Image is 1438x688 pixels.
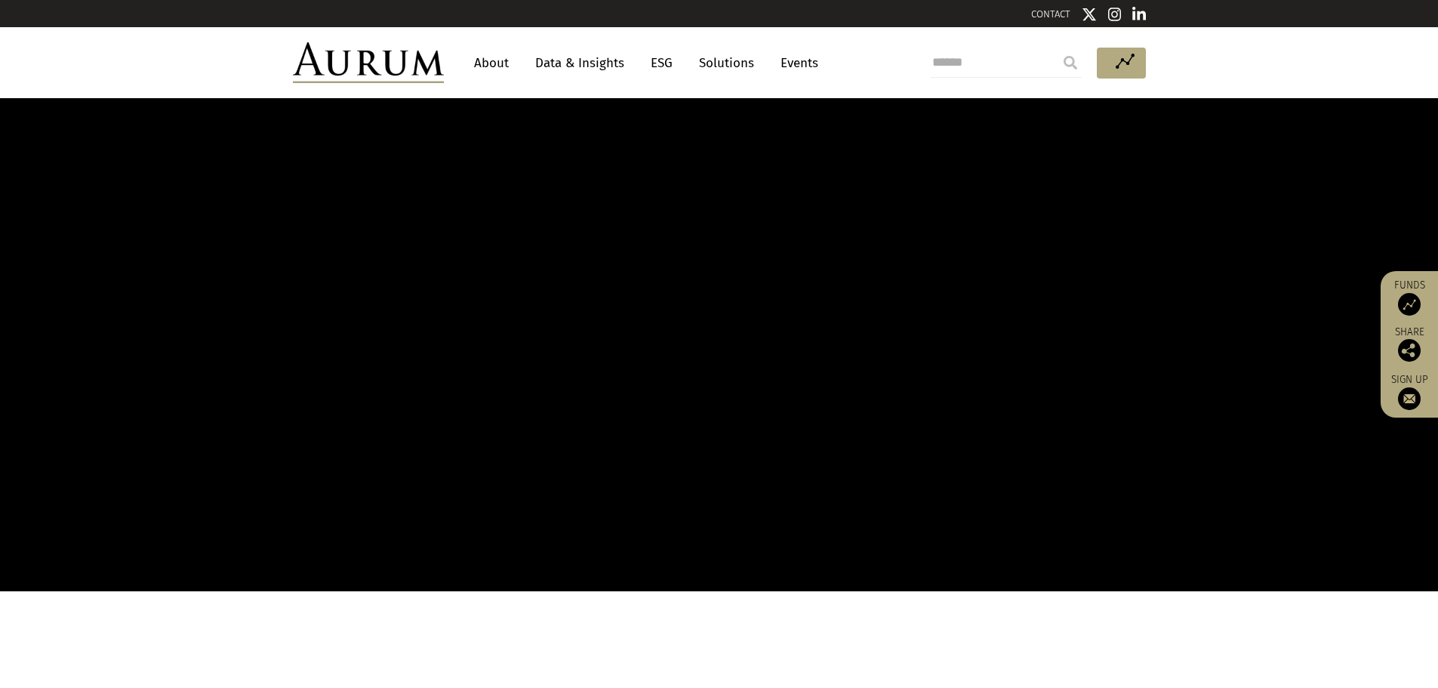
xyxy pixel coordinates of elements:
[293,42,444,83] img: Aurum
[528,49,632,77] a: Data & Insights
[1388,279,1430,316] a: Funds
[1398,387,1421,410] img: Sign up to our newsletter
[1398,339,1421,362] img: Share this post
[467,49,516,77] a: About
[773,49,818,77] a: Events
[1132,7,1146,22] img: Linkedin icon
[1388,327,1430,362] div: Share
[643,49,680,77] a: ESG
[1031,8,1070,20] a: CONTACT
[1398,293,1421,316] img: Access Funds
[1055,48,1085,78] input: Submit
[691,49,762,77] a: Solutions
[1082,7,1097,22] img: Twitter icon
[1108,7,1122,22] img: Instagram icon
[1388,373,1430,410] a: Sign up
